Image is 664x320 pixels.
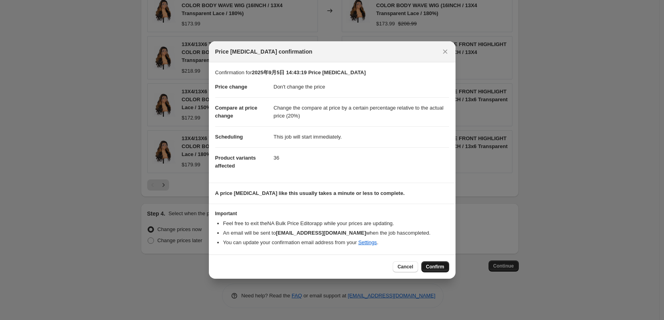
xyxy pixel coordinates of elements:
[440,46,451,57] button: Close
[215,48,313,56] span: Price [MEDICAL_DATA] confirmation
[215,155,256,169] span: Product variants affected
[274,126,449,147] dd: This job will start immediately.
[274,97,449,126] dd: Change the compare at price by a certain percentage relative to the actual price (20%)
[276,230,366,236] b: [EMAIL_ADDRESS][DOMAIN_NAME]
[426,264,444,270] span: Confirm
[223,229,449,237] li: An email will be sent to when the job has completed .
[215,69,449,77] p: Confirmation for
[421,261,449,272] button: Confirm
[252,69,366,75] b: 2025年9月5日 14:43:19 Price [MEDICAL_DATA]
[274,147,449,168] dd: 36
[397,264,413,270] span: Cancel
[215,210,449,217] h3: Important
[215,134,243,140] span: Scheduling
[215,190,405,196] b: A price [MEDICAL_DATA] like this usually takes a minute or less to complete.
[215,84,247,90] span: Price change
[393,261,418,272] button: Cancel
[274,77,449,97] dd: Don't change the price
[223,239,449,247] li: You can update your confirmation email address from your .
[358,239,377,245] a: Settings
[223,220,449,227] li: Feel free to exit the NA Bulk Price Editor app while your prices are updating.
[215,105,257,119] span: Compare at price change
